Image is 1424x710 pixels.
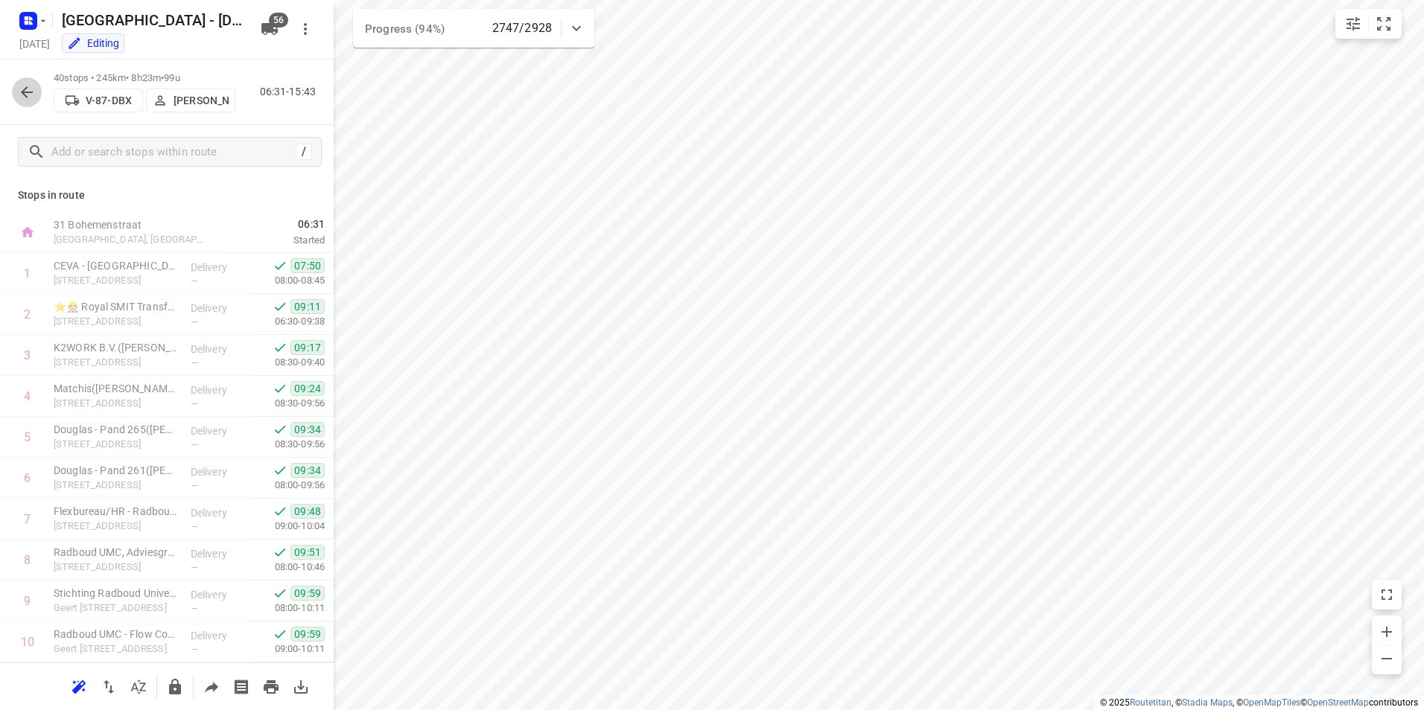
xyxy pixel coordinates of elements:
div: 9 [24,594,31,608]
span: — [191,603,198,614]
span: 09:59 [290,627,325,642]
p: 2747/2928 [492,19,552,37]
a: OpenStreetMap [1307,697,1369,708]
span: — [191,562,198,573]
input: Add or search stops within route [51,141,296,164]
span: 07:50 [290,258,325,273]
p: 31 Bohemenstraat [54,217,209,232]
p: 08:00-10:11 [251,601,325,615]
span: • [161,72,164,83]
span: — [191,480,198,491]
p: 08:00-10:46 [251,560,325,575]
p: [STREET_ADDRESS] [54,273,179,288]
span: 09:17 [290,340,325,355]
span: — [191,398,198,409]
div: small contained button group [1335,9,1402,39]
p: 08:30-09:40 [251,355,325,370]
span: 09:59 [290,586,325,601]
p: Sint Annastraat 265, Nijmegen [54,437,179,452]
svg: Done [273,586,287,601]
span: 09:11 [290,299,325,314]
span: Download route [286,679,316,693]
span: 09:34 [290,422,325,437]
svg: Done [273,381,287,396]
p: Delivery [191,301,246,316]
div: 7 [24,512,31,526]
div: 4 [24,389,31,403]
p: Delivery [191,587,246,602]
svg: Done [273,627,287,642]
p: 08:00-09:56 [251,478,325,493]
button: 56 [255,14,285,44]
span: — [191,357,198,368]
p: Delivery [191,342,246,356]
p: Groenestraat 336, Nijmegen [54,314,179,329]
a: OpenMapTiles [1243,697,1300,708]
div: 1 [24,266,31,281]
h5: Project date [13,35,56,52]
a: Stadia Maps [1182,697,1233,708]
span: Progress (94%) [365,22,445,36]
span: 09:34 [290,463,325,478]
p: V-87-DBX [86,95,132,106]
span: 56 [269,13,288,28]
li: © 2025 , © , © © contributors [1100,697,1418,708]
div: 10 [21,635,34,649]
div: 8 [24,553,31,567]
p: Delivery [191,464,246,479]
span: Share route [197,679,226,693]
p: Delivery [191,546,246,561]
span: — [191,316,198,327]
p: 08:00-08:45 [251,273,325,288]
p: Delivery [191,383,246,397]
p: CEVA - Nijmegen (Rob Reijkers) [54,258,179,273]
svg: Done [273,299,287,314]
div: / [296,144,312,160]
p: 08:30-09:56 [251,396,325,411]
p: 09:00-10:11 [251,642,325,656]
svg: Done [273,258,287,273]
p: Geert Grooteplein Zuid 10, Nijmegen [54,601,179,615]
span: Print route [256,679,286,693]
p: Groenestraat 294, Nijmegen [54,355,179,370]
div: 5 [24,430,31,444]
p: Geert Grooteplein Zuid 10, Nijmegen [54,642,179,656]
span: — [191,644,198,655]
p: Douglas - Pand 265(L Keijzer) [54,422,179,437]
p: 09:00-10:04 [251,519,325,534]
span: 09:48 [290,504,325,519]
div: 3 [24,348,31,362]
p: Philips van Leydenlaan 25, Nijmegen [54,519,179,534]
svg: Done [273,463,287,478]
div: Progress (94%)2747/2928 [353,9,594,48]
span: 09:24 [290,381,325,396]
p: K2WORK B.V.(Karel Leusink) [54,340,179,355]
p: Delivery [191,260,246,275]
button: More [290,14,320,44]
span: — [191,439,198,450]
div: 2 [24,307,31,322]
p: Started [226,233,325,248]
p: Delivery [191,628,246,643]
p: Radboud UMC, Adviesgroep PVI(Patricia Verstraten) [54,545,179,560]
p: 40 stops • 245km • 8h23m [54,71,235,86]
p: Radboud UMC - Flow Coördinatieteam(Jaap Limpers) [54,627,179,642]
svg: Done [273,504,287,519]
span: Sort by time window [124,679,153,693]
span: 09:51 [290,545,325,560]
p: Delivery [191,423,246,438]
svg: Done [273,545,287,560]
h5: [GEOGRAPHIC_DATA] - [DATE] [56,8,249,32]
div: You are currently in edit mode. [67,36,119,51]
button: Lock route [160,672,190,702]
p: Stichting Radboud Universitair Medisch Centrum - Transferpunt 2(Bregtje Janssen) [54,586,179,601]
span: — [191,275,198,287]
svg: Done [273,422,287,437]
span: Reverse route [94,679,124,693]
div: 6 [24,471,31,485]
p: Philips van Leydenlaan 25, Nijmegen [54,560,179,575]
button: Fit zoom [1369,9,1399,39]
span: 06:31 [226,217,325,231]
p: [GEOGRAPHIC_DATA], [GEOGRAPHIC_DATA] [54,232,209,247]
p: Matchis([PERSON_NAME]) [54,381,179,396]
